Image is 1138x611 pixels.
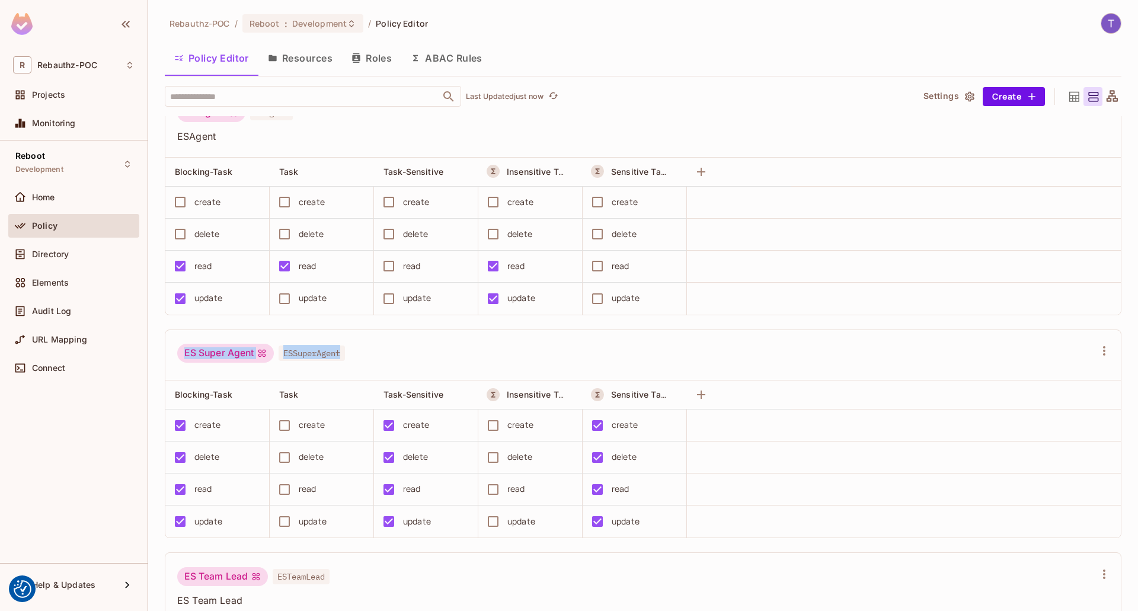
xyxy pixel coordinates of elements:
[403,196,429,209] div: create
[258,43,342,73] button: Resources
[548,91,558,103] span: refresh
[13,56,31,73] span: R
[612,515,640,528] div: update
[175,389,232,399] span: Blocking-Task
[14,580,31,598] img: Revisit consent button
[284,19,288,28] span: :
[299,515,327,528] div: update
[32,580,95,590] span: Help & Updates
[32,119,76,128] span: Monitoring
[612,196,638,209] div: create
[273,569,330,584] span: ESTeamLead
[194,260,212,273] div: read
[32,335,87,344] span: URL Mapping
[15,165,63,174] span: Development
[487,165,500,178] button: A Resource Set is a dynamically conditioned resource, defined by real-time criteria.
[32,306,71,316] span: Audit Log
[507,292,535,305] div: update
[177,130,1095,143] span: ESAgent
[279,167,299,177] span: Task
[11,13,33,35] img: SReyMgAAAABJRU5ErkJggg==
[299,228,324,241] div: delete
[983,87,1045,106] button: Create
[165,43,258,73] button: Policy Editor
[383,167,443,177] span: Task-Sensitive
[507,260,525,273] div: read
[591,388,604,401] button: A Resource Set is a dynamically conditioned resource, defined by real-time criteria.
[403,482,421,495] div: read
[507,450,532,463] div: delete
[194,196,220,209] div: create
[507,196,533,209] div: create
[299,292,327,305] div: update
[194,418,220,431] div: create
[440,88,457,105] button: Open
[466,92,544,101] p: Last Updated just now
[15,151,45,161] span: Reboot
[299,260,317,273] div: read
[612,228,637,241] div: delete
[32,278,69,287] span: Elements
[235,18,238,29] li: /
[612,482,629,495] div: read
[612,292,640,305] div: update
[279,389,299,399] span: Task
[279,346,345,361] span: ESSuperAgent
[612,260,629,273] div: read
[403,450,428,463] div: delete
[368,18,371,29] li: /
[175,167,232,177] span: Blocking-Task
[250,18,280,29] span: Reboot
[32,363,65,373] span: Connect
[299,450,324,463] div: delete
[299,196,325,209] div: create
[299,418,325,431] div: create
[376,18,428,29] span: Policy Editor
[507,418,533,431] div: create
[292,18,347,29] span: Development
[177,594,1095,607] span: ES Team Lead
[507,166,573,177] span: Insensitive Task
[194,515,222,528] div: update
[591,165,604,178] button: A Resource Set is a dynamically conditioned resource, defined by real-time criteria.
[507,482,525,495] div: read
[32,90,65,100] span: Projects
[32,193,55,202] span: Home
[14,580,31,598] button: Consent Preferences
[919,87,978,106] button: Settings
[32,221,57,231] span: Policy
[177,567,268,586] div: ES Team Lead
[611,166,670,177] span: Sensitive Task
[544,89,560,104] span: Click to refresh data
[170,18,230,29] span: the active workspace
[403,292,431,305] div: update
[194,228,219,241] div: delete
[507,389,573,400] span: Insensitive Task
[177,344,274,363] div: ES Super Agent
[546,89,560,104] button: refresh
[487,388,500,401] button: A Resource Set is a dynamically conditioned resource, defined by real-time criteria.
[37,60,97,70] span: Workspace: Rebauthz-POC
[612,418,638,431] div: create
[507,228,532,241] div: delete
[507,515,535,528] div: update
[299,482,317,495] div: read
[403,260,421,273] div: read
[403,418,429,431] div: create
[401,43,492,73] button: ABAC Rules
[194,292,222,305] div: update
[342,43,401,73] button: Roles
[611,389,670,400] span: Sensitive Task
[612,450,637,463] div: delete
[403,515,431,528] div: update
[403,228,428,241] div: delete
[194,482,212,495] div: read
[1101,14,1121,33] img: Tax Tax
[194,450,219,463] div: delete
[32,249,69,259] span: Directory
[383,389,443,399] span: Task-Sensitive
